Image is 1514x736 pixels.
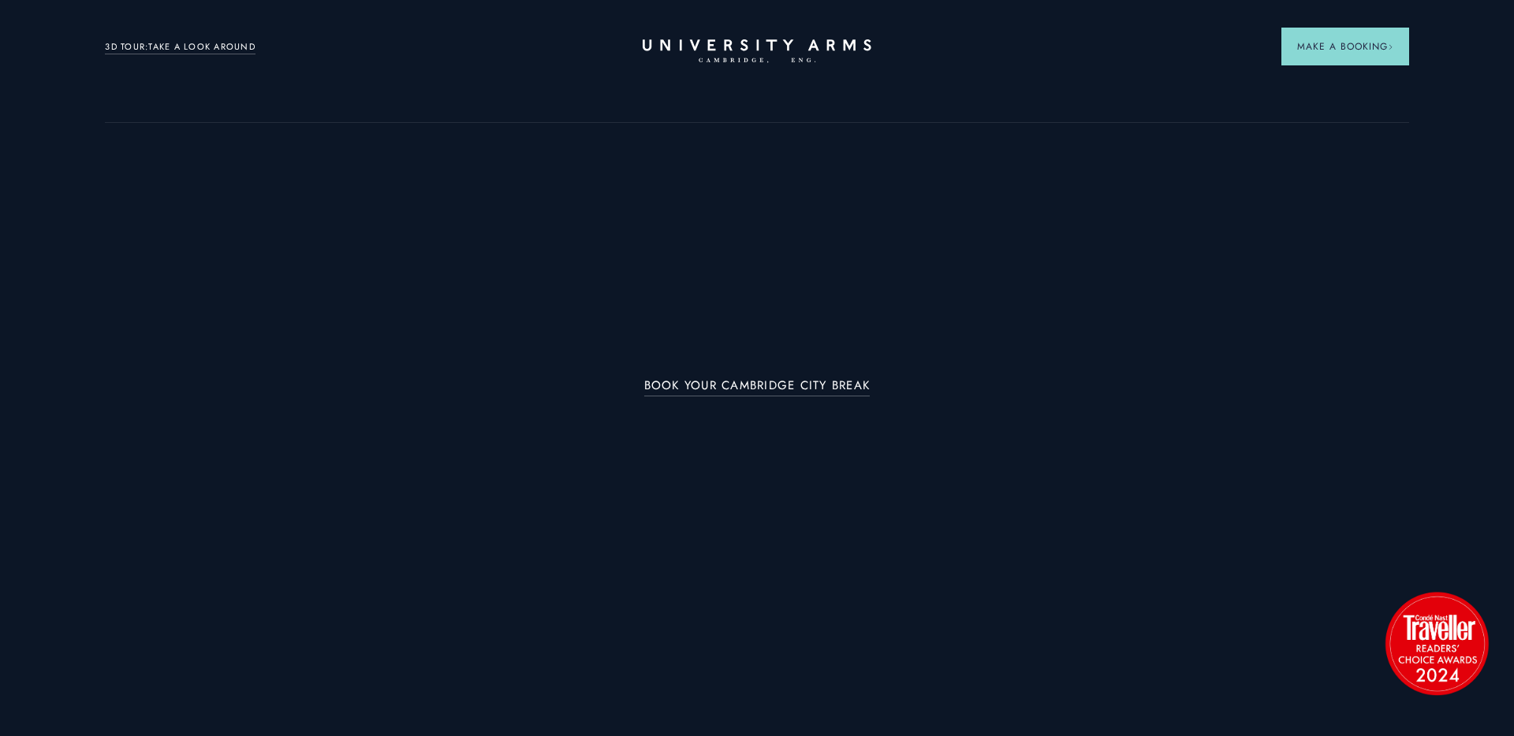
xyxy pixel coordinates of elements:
[644,379,871,397] a: BOOK YOUR CAMBRIDGE CITY BREAK
[105,40,255,54] a: 3D TOUR:TAKE A LOOK AROUND
[643,39,871,64] a: Home
[1297,39,1393,54] span: Make a Booking
[1281,28,1409,65] button: Make a BookingArrow icon
[1388,44,1393,50] img: Arrow icon
[1378,584,1496,702] img: image-2524eff8f0c5d55edbf694693304c4387916dea5-1501x1501-png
